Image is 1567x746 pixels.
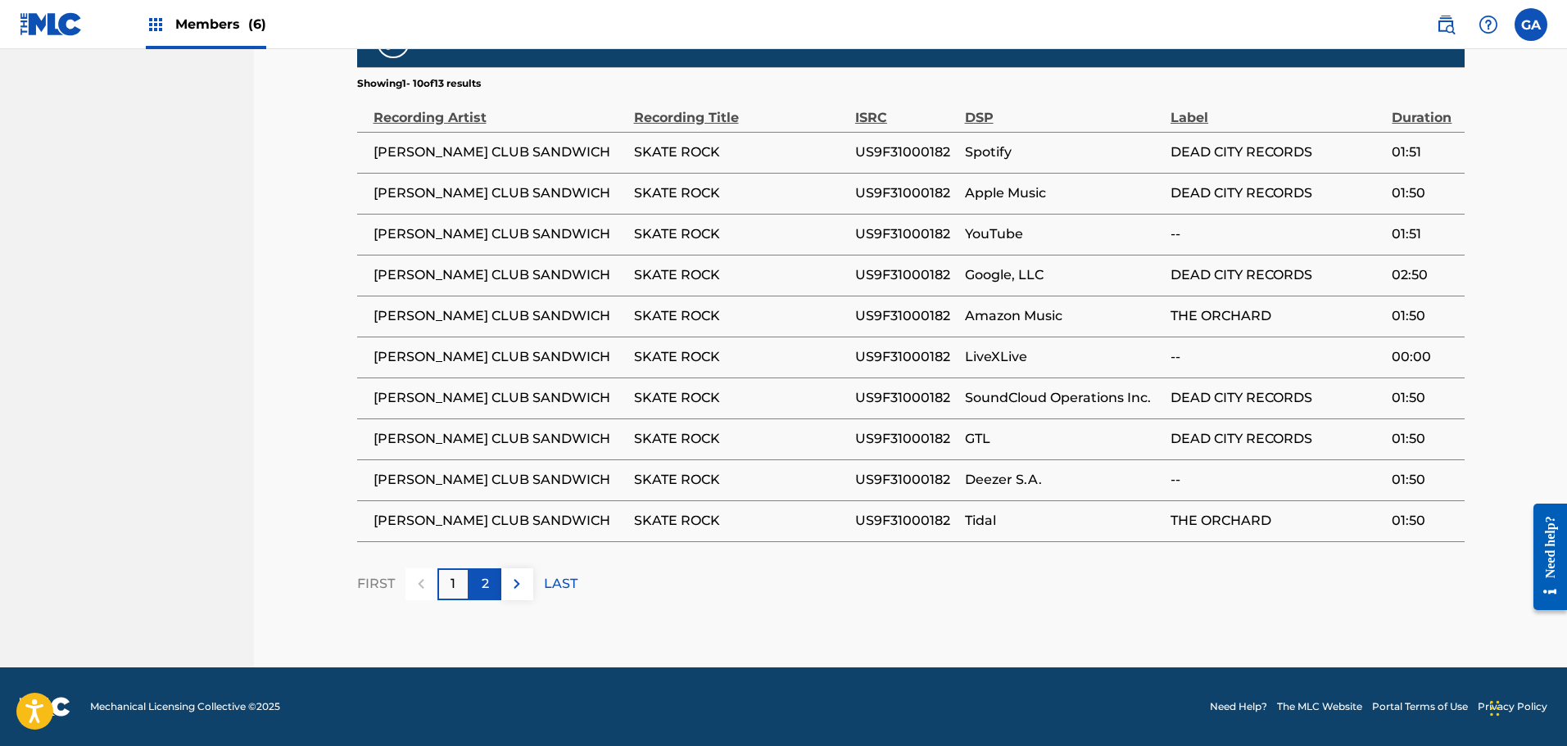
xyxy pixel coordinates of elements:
[374,511,626,531] span: [PERSON_NAME] CLUB SANDWICH
[1429,8,1462,41] a: Public Search
[855,265,957,285] span: US9F31000182
[855,183,957,203] span: US9F31000182
[20,697,70,717] img: logo
[1171,265,1384,285] span: DEAD CITY RECORDS
[634,142,847,162] span: SKATE ROCK
[1472,8,1505,41] div: Help
[1521,491,1567,622] iframe: Resource Center
[451,574,455,594] p: 1
[855,511,957,531] span: US9F31000182
[965,511,1162,531] span: Tidal
[374,429,626,449] span: [PERSON_NAME] CLUB SANDWICH
[965,306,1162,326] span: Amazon Music
[855,470,957,490] span: US9F31000182
[1171,429,1384,449] span: DEAD CITY RECORDS
[855,91,957,128] div: ISRC
[374,183,626,203] span: [PERSON_NAME] CLUB SANDWICH
[1392,142,1456,162] span: 01:51
[1171,306,1384,326] span: THE ORCHARD
[855,429,957,449] span: US9F31000182
[1392,470,1456,490] span: 01:50
[855,142,957,162] span: US9F31000182
[965,183,1162,203] span: Apple Music
[634,306,847,326] span: SKATE ROCK
[357,76,481,91] p: Showing 1 - 10 of 13 results
[855,224,957,244] span: US9F31000182
[1171,183,1384,203] span: DEAD CITY RECORDS
[248,16,266,32] span: (6)
[374,388,626,408] span: [PERSON_NAME] CLUB SANDWICH
[1392,265,1456,285] span: 02:50
[374,347,626,367] span: [PERSON_NAME] CLUB SANDWICH
[634,470,847,490] span: SKATE ROCK
[1171,470,1384,490] span: --
[374,91,626,128] div: Recording Artist
[1515,8,1547,41] div: User Menu
[374,224,626,244] span: [PERSON_NAME] CLUB SANDWICH
[357,574,395,594] p: FIRST
[1277,699,1362,714] a: The MLC Website
[374,306,626,326] span: [PERSON_NAME] CLUB SANDWICH
[634,388,847,408] span: SKATE ROCK
[855,388,957,408] span: US9F31000182
[1392,388,1456,408] span: 01:50
[1171,347,1384,367] span: --
[1171,91,1384,128] div: Label
[965,388,1162,408] span: SoundCloud Operations Inc.
[855,306,957,326] span: US9F31000182
[544,574,577,594] p: LAST
[634,265,847,285] span: SKATE ROCK
[855,347,957,367] span: US9F31000182
[1171,388,1384,408] span: DEAD CITY RECORDS
[1210,699,1267,714] a: Need Help?
[1392,183,1456,203] span: 01:50
[1171,511,1384,531] span: THE ORCHARD
[1392,306,1456,326] span: 01:50
[634,91,847,128] div: Recording Title
[634,183,847,203] span: SKATE ROCK
[20,12,83,36] img: MLC Logo
[634,347,847,367] span: SKATE ROCK
[1479,15,1498,34] img: help
[507,574,527,594] img: right
[1171,224,1384,244] span: --
[482,574,489,594] p: 2
[634,511,847,531] span: SKATE ROCK
[965,429,1162,449] span: GTL
[965,91,1162,128] div: DSP
[634,224,847,244] span: SKATE ROCK
[965,265,1162,285] span: Google, LLC
[1392,224,1456,244] span: 01:51
[1490,684,1500,733] div: Drag
[1485,667,1567,746] iframe: Chat Widget
[374,470,626,490] span: [PERSON_NAME] CLUB SANDWICH
[374,265,626,285] span: [PERSON_NAME] CLUB SANDWICH
[146,15,165,34] img: Top Rightsholders
[634,429,847,449] span: SKATE ROCK
[965,470,1162,490] span: Deezer S.A.
[1392,91,1456,128] div: Duration
[1171,142,1384,162] span: DEAD CITY RECORDS
[1436,15,1456,34] img: search
[965,347,1162,367] span: LiveXLive
[90,699,280,714] span: Mechanical Licensing Collective © 2025
[965,142,1162,162] span: Spotify
[1392,511,1456,531] span: 01:50
[1372,699,1468,714] a: Portal Terms of Use
[1478,699,1547,714] a: Privacy Policy
[1392,429,1456,449] span: 01:50
[374,142,626,162] span: [PERSON_NAME] CLUB SANDWICH
[1392,347,1456,367] span: 00:00
[175,15,266,34] span: Members
[965,224,1162,244] span: YouTube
